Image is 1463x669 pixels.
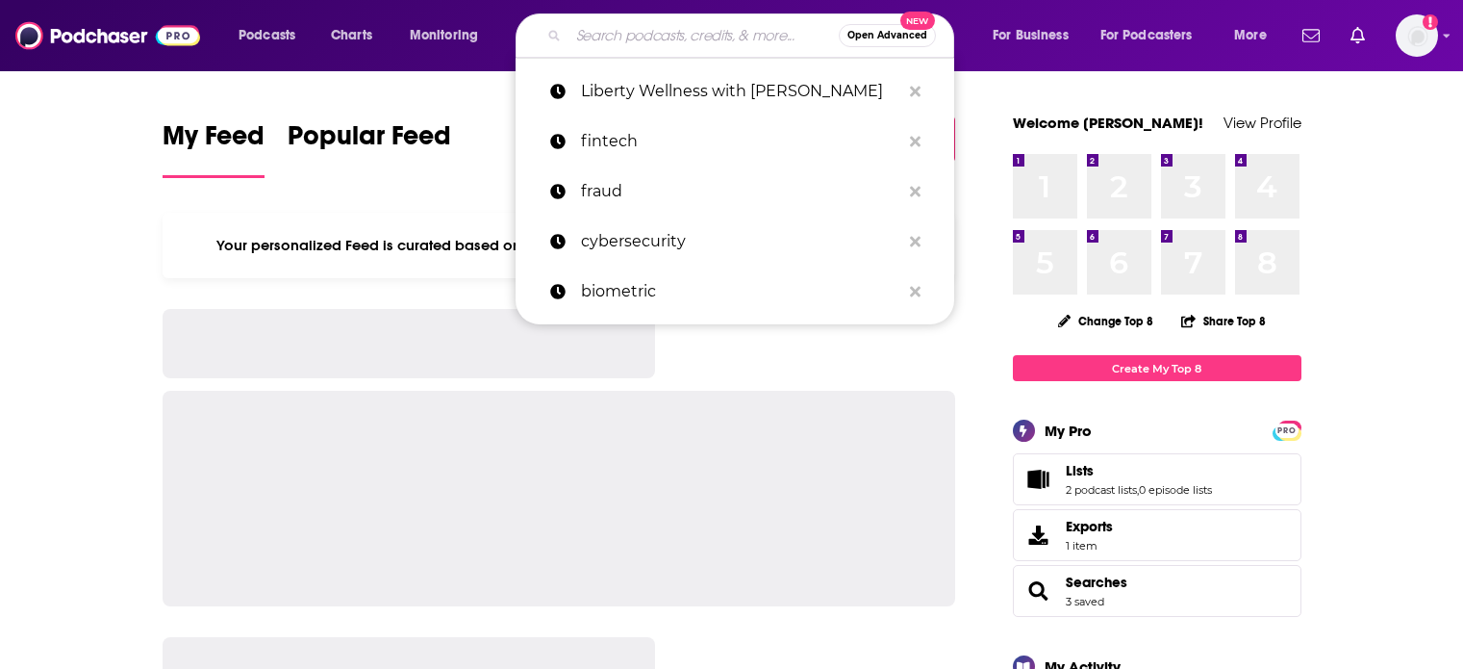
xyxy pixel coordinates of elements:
[516,267,954,317] a: biometric
[1020,578,1058,605] a: Searches
[1295,19,1327,52] a: Show notifications dropdown
[1020,466,1058,493] a: Lists
[993,22,1069,49] span: For Business
[1139,483,1212,497] a: 0 episode lists
[1066,518,1113,535] span: Exports
[581,116,900,167] p: fintech
[516,116,954,167] a: fintech
[1066,539,1113,553] span: 1 item
[1234,22,1267,49] span: More
[163,119,265,178] a: My Feed
[516,217,954,267] a: cybersecurity
[1066,595,1104,608] a: 3 saved
[900,12,935,30] span: New
[1013,565,1301,617] span: Searches
[163,119,265,164] span: My Feed
[1396,14,1438,57] span: Logged in as notablypr2
[1013,509,1301,561] a: Exports
[516,66,954,116] a: Liberty Wellness with [PERSON_NAME]
[1066,462,1094,479] span: Lists
[318,20,384,51] a: Charts
[581,217,900,267] p: cybersecurity
[839,24,936,47] button: Open AdvancedNew
[1275,424,1299,438] span: PRO
[1221,20,1291,51] button: open menu
[239,22,295,49] span: Podcasts
[979,20,1093,51] button: open menu
[1066,462,1212,479] a: Lists
[568,20,839,51] input: Search podcasts, credits, & more...
[288,119,451,164] span: Popular Feed
[1223,114,1301,132] a: View Profile
[15,17,200,54] img: Podchaser - Follow, Share and Rate Podcasts
[1013,355,1301,381] a: Create My Top 8
[288,119,451,178] a: Popular Feed
[1100,22,1193,49] span: For Podcasters
[534,13,972,58] div: Search podcasts, credits, & more...
[163,213,956,278] div: Your personalized Feed is curated based on the Podcasts, Creators, Users, and Lists that you Follow.
[516,167,954,217] a: fraud
[847,31,927,40] span: Open Advanced
[1013,453,1301,505] span: Lists
[1180,302,1267,340] button: Share Top 8
[1088,20,1221,51] button: open menu
[396,20,503,51] button: open menu
[1066,483,1137,497] a: 2 podcast lists
[410,22,478,49] span: Monitoring
[1020,522,1058,549] span: Exports
[1275,423,1299,437] a: PRO
[581,267,900,317] p: biometric
[1343,19,1373,52] a: Show notifications dropdown
[225,20,320,51] button: open menu
[1396,14,1438,57] button: Show profile menu
[1396,14,1438,57] img: User Profile
[1137,483,1139,497] span: ,
[1013,114,1203,132] a: Welcome [PERSON_NAME]!
[1423,14,1438,30] svg: Add a profile image
[1066,574,1127,591] a: Searches
[1045,422,1092,440] div: My Pro
[581,167,900,217] p: fraud
[581,66,900,116] p: Liberty Wellness with Rebecca Stuart
[1047,309,1166,333] button: Change Top 8
[331,22,372,49] span: Charts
